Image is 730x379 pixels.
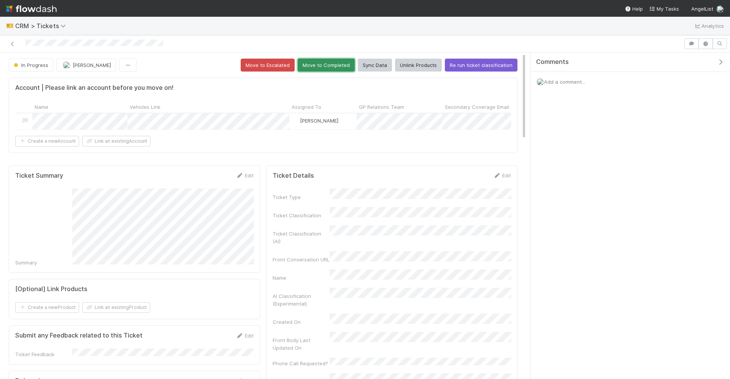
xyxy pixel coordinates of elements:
span: In Progress [12,62,48,68]
a: My Tasks [649,5,679,13]
div: Help [625,5,643,13]
img: avatar_c597f508-4d28-4c7c-92e0-bd2d0d338f8e.png [293,118,299,124]
span: Name [35,103,48,111]
button: Create a newProduct [15,302,79,313]
button: Move to Completed [298,59,355,72]
img: avatar_c597f508-4d28-4c7c-92e0-bd2d0d338f8e.png [63,61,70,69]
span: Vehicles Link [130,103,160,111]
span: My Tasks [649,6,679,12]
h5: Account | Please link an account before you move on! [15,84,173,92]
span: GP Relations Team [359,103,404,111]
div: Name [273,274,330,282]
img: avatar_c597f508-4d28-4c7c-92e0-bd2d0d338f8e.png [536,78,544,86]
span: CRM > Tickets [15,22,70,30]
button: Sync Data [358,59,392,72]
button: Create a newAccount [15,136,79,147]
div: Ticket Feedback [15,350,72,358]
a: Analytics [694,21,724,30]
img: avatar_c597f508-4d28-4c7c-92e0-bd2d0d338f8e.png [716,5,724,13]
div: AI Classification (Experimental) [273,292,330,307]
div: Front Conversation URL [273,256,330,263]
div: Ticket Classification (AI) [273,230,330,245]
div: Ticket Type [273,193,330,201]
button: Unlink Products [395,59,442,72]
a: Edit [493,172,511,178]
span: [PERSON_NAME] [73,62,111,68]
div: Ticket Classification [273,212,330,219]
span: Secondary Coverage Email [445,103,509,111]
img: logo-inverted-e16ddd16eac7371096b0.svg [6,2,57,15]
div: Phone Call Requested? [273,360,330,367]
div: [PERSON_NAME] [292,117,338,124]
h5: [Optional] Link Products [15,285,87,293]
h5: Ticket Summary [15,172,63,180]
h5: Submit any Feedback related to this Ticket [15,332,143,339]
a: Edit [236,333,254,339]
h5: Ticket Details [273,172,314,180]
span: Assigned To [292,103,321,111]
button: Move to Escalated [241,59,295,72]
button: Re run ticket classification [445,59,517,72]
span: Comments [536,58,569,66]
button: In Progress [9,59,53,72]
a: Edit [236,172,254,178]
button: Link an existingProduct [82,302,150,313]
span: [PERSON_NAME] [300,118,338,124]
span: 🎫 [6,22,14,29]
button: Link an existingAccount [82,136,151,147]
div: Created On [273,318,330,326]
button: [PERSON_NAME] [56,59,116,72]
div: Summary [15,259,72,266]
div: Front Body Last Updated On [273,336,330,352]
span: Add a comment... [544,79,585,85]
span: AngelList [691,6,713,12]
